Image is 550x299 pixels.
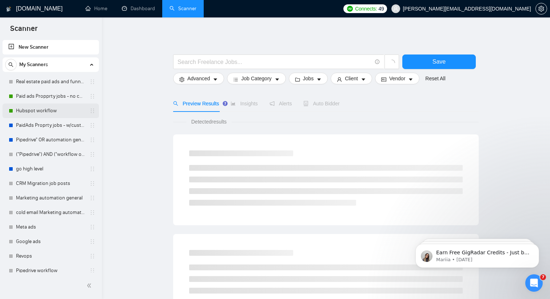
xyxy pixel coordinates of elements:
a: searchScanner [170,5,196,12]
input: Search Freelance Jobs... [178,57,372,66]
span: folder [295,77,300,82]
span: info-circle [375,60,380,64]
span: user [393,6,398,11]
span: holder [89,151,95,157]
span: bars [233,77,238,82]
span: loading [388,60,395,66]
a: go high level [16,162,85,176]
button: userClientcaret-down [331,73,372,84]
span: My Scanners [19,57,48,72]
a: setting [535,6,547,12]
span: Save [433,57,446,66]
span: 49 [379,5,384,13]
span: Jobs [303,74,314,82]
span: holder [89,181,95,186]
span: holder [89,79,95,85]
span: caret-down [316,77,322,82]
a: Reset All [425,74,445,82]
span: Detected results [186,118,232,126]
span: search [173,101,178,106]
a: Revops [16,249,85,263]
a: Pipedrive workflow [16,263,85,278]
span: holder [89,253,95,259]
div: Tooltip anchor [222,100,228,107]
span: Scanner [4,23,43,39]
span: Job Category [241,74,271,82]
button: settingAdvancedcaret-down [173,73,224,84]
span: caret-down [213,77,218,82]
button: setting [535,3,547,15]
span: area-chart [231,101,236,106]
button: folderJobscaret-down [289,73,328,84]
span: holder [89,137,95,143]
a: Marketing automation general [16,191,85,205]
span: holder [89,195,95,201]
a: Paid ads Propprty jobs - no custom questions [16,89,85,104]
span: holder [89,268,95,274]
a: Real estate paid ads and funnels [16,74,85,89]
span: holder [89,108,95,114]
span: holder [89,239,95,245]
a: Pipedrive" OR automation general [16,133,85,147]
a: Hubspot workflow [16,104,85,118]
a: Google ads [16,234,85,249]
a: ("Pipedrive") AND ("workflow or optimize) [16,147,85,162]
p: Message from Mariia, sent 6w ago [32,28,125,35]
span: Connects: [355,5,377,13]
button: idcardVendorcaret-down [375,73,419,84]
span: 7 [540,274,546,280]
span: holder [89,224,95,230]
a: dashboardDashboard [122,5,155,12]
span: Advanced [187,74,210,82]
a: homeHome [85,5,107,12]
span: Auto Bidder [303,101,339,106]
span: Client [345,74,358,82]
a: cold email Marketing automation [16,205,85,220]
span: user [337,77,342,82]
span: search [5,62,16,67]
span: Preview Results [173,101,219,106]
a: PaidAds Proprty jobs - w/custom questions [16,118,85,133]
li: New Scanner [3,40,99,54]
span: double-left [87,282,94,289]
a: CRM Migration job posts [16,176,85,191]
img: logo [6,3,11,15]
span: holder [89,166,95,172]
span: robot [303,101,308,106]
span: idcard [381,77,386,82]
button: barsJob Categorycaret-down [227,73,286,84]
a: Meta ads [16,220,85,234]
span: caret-down [408,77,413,82]
span: holder [89,93,95,99]
span: Alerts [270,101,292,106]
span: Vendor [389,74,405,82]
span: Earn Free GigRadar Credits - Just by Sharing Your Story! 💬 Want more credits for sending proposal... [32,21,125,200]
span: Insights [231,101,258,106]
span: notification [270,101,275,106]
span: holder [89,210,95,215]
iframe: Intercom live chat [525,274,543,292]
span: setting [179,77,184,82]
img: upwork-logo.png [347,6,353,12]
button: search [5,59,17,70]
iframe: Intercom notifications message [404,229,550,279]
span: caret-down [361,77,366,82]
span: caret-down [275,77,280,82]
a: New Scanner [8,40,93,54]
span: setting [536,6,547,12]
span: holder [89,122,95,128]
button: Save [402,54,476,69]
